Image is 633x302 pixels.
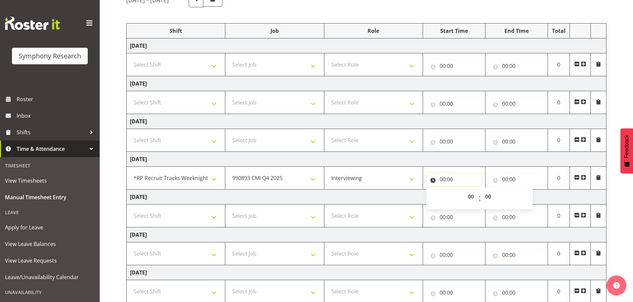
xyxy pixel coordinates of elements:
[127,227,606,242] td: [DATE]
[5,272,95,282] span: Leave/Unavailability Calendar
[2,189,98,206] a: Manual Timesheet Entry
[17,111,96,121] span: Inbox
[620,128,633,173] button: Feedback - Show survey
[551,27,567,35] div: Total
[2,172,98,189] a: View Timesheets
[548,167,570,190] td: 0
[478,190,481,207] span: :
[130,27,222,35] div: Shift
[2,285,98,299] div: Unavailability
[5,176,95,186] span: View Timesheets
[17,127,86,137] span: Shifts
[127,190,606,205] td: [DATE]
[2,269,98,285] a: Leave/Unavailability Calendar
[489,27,544,35] div: End Time
[613,282,620,289] img: help-xxl-2.png
[426,211,482,224] input: Click to select...
[548,242,570,265] td: 0
[5,192,95,202] span: Manual Timesheet Entry
[489,135,544,148] input: Click to select...
[426,286,482,299] input: Click to select...
[489,248,544,262] input: Click to select...
[489,97,544,110] input: Click to select...
[2,206,98,219] div: Leave
[426,59,482,73] input: Click to select...
[2,219,98,236] a: Apply for Leave
[426,173,482,186] input: Click to select...
[2,252,98,269] a: View Leave Requests
[127,265,606,280] td: [DATE]
[489,286,544,299] input: Click to select...
[5,222,95,232] span: Apply for Leave
[5,239,95,249] span: View Leave Balances
[489,211,544,224] input: Click to select...
[489,59,544,73] input: Click to select...
[229,27,320,35] div: Job
[127,114,606,129] td: [DATE]
[548,129,570,152] td: 0
[426,248,482,262] input: Click to select...
[19,51,81,61] div: Symphony Research
[328,27,419,35] div: Role
[548,91,570,114] td: 0
[5,256,95,266] span: View Leave Requests
[624,135,630,158] span: Feedback
[2,159,98,172] div: Timesheet
[17,94,96,104] span: Roster
[426,27,482,35] div: Start Time
[17,144,86,154] span: Time & Attendance
[548,53,570,76] td: 0
[426,97,482,110] input: Click to select...
[426,135,482,148] input: Click to select...
[5,17,60,30] img: Rosterit website logo
[127,152,606,167] td: [DATE]
[489,173,544,186] input: Click to select...
[127,76,606,91] td: [DATE]
[127,38,606,53] td: [DATE]
[548,205,570,227] td: 0
[2,236,98,252] a: View Leave Balances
